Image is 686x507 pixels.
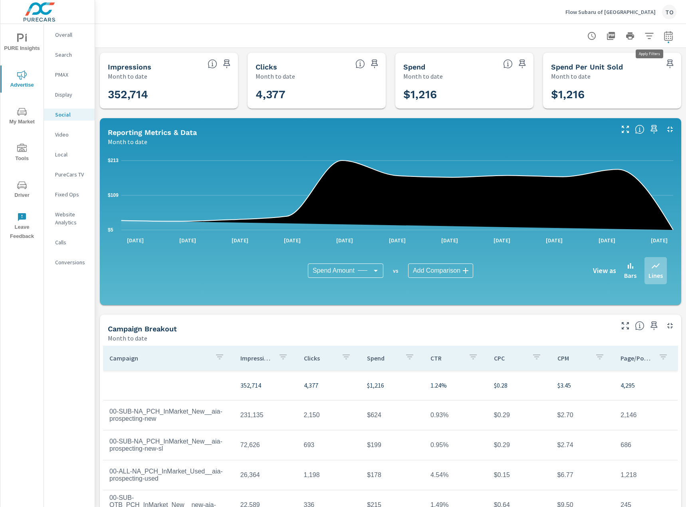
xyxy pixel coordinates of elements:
span: Understand Social data over time and see how metrics compare to each other. [635,125,644,134]
td: $6.77 [551,465,615,485]
p: Conversions [55,258,88,266]
p: PureCars TV [55,170,88,178]
td: 0.93% [424,405,488,425]
td: $624 [361,405,424,425]
p: 1.24% [430,380,481,390]
td: 686 [614,435,678,455]
p: Page/Post Action [621,354,652,362]
text: $5 [108,227,113,233]
span: The number of times an ad was shown on your behalf. [208,59,217,69]
p: Spend [367,354,399,362]
h5: Clicks [256,63,277,71]
p: 352,714 [240,380,291,390]
p: $3.45 [557,380,608,390]
td: $0.15 [488,465,551,485]
div: Spend Amount [308,263,383,278]
td: 72,626 [234,435,297,455]
p: Fixed Ops [55,190,88,198]
span: PURE Insights [3,34,41,53]
td: $199 [361,435,424,455]
p: Month to date [108,137,147,147]
button: Print Report [622,28,638,44]
td: $2.74 [551,435,615,455]
p: $1,216 [367,380,418,390]
h5: Campaign Breakout [108,325,177,333]
p: Impressions [240,354,272,362]
button: Make Fullscreen [619,319,632,332]
div: Search [44,49,95,61]
p: $0.28 [494,380,545,390]
p: Flow Subaru of [GEOGRAPHIC_DATA] [565,8,656,16]
span: Driver [3,180,41,200]
div: Video [44,129,95,141]
p: [DATE] [121,236,149,244]
h3: $1,216 [551,88,673,101]
div: TO [662,5,676,19]
td: 4.54% [424,465,488,485]
div: Add Comparison [408,263,473,278]
p: vs [383,267,408,274]
p: Month to date [551,71,591,81]
p: CTR [430,354,462,362]
div: Calls [44,236,95,248]
button: Minimize Widget [664,319,676,332]
h5: Spend [403,63,425,71]
h5: Impressions [108,63,151,71]
h6: View as [593,267,616,275]
span: My Market [3,107,41,127]
span: Add Comparison [413,267,460,275]
p: CPC [494,354,525,362]
p: [DATE] [488,236,516,244]
div: Display [44,89,95,101]
p: [DATE] [331,236,359,244]
p: Campaign [109,354,208,362]
h3: $1,216 [403,88,525,101]
p: [DATE] [436,236,464,244]
p: [DATE] [540,236,568,244]
p: [DATE] [383,236,411,244]
span: Leave Feedback [3,212,41,241]
div: Website Analytics [44,208,95,228]
td: 00-ALL-NA_PCH_InMarket_Used__aia-prospecting-used [103,461,234,489]
text: $109 [108,192,119,198]
button: Make Fullscreen [619,123,632,136]
p: Month to date [108,333,147,343]
p: Search [55,51,88,59]
div: nav menu [0,24,44,244]
td: $0.29 [488,435,551,455]
p: Website Analytics [55,210,88,226]
button: Minimize Widget [664,123,676,136]
span: Save this to your personalized report [648,319,660,332]
h5: Spend Per Unit Sold [551,63,623,71]
p: Month to date [108,71,147,81]
p: [DATE] [174,236,202,244]
span: Tools [3,144,41,163]
div: Conversions [44,256,95,268]
td: 693 [297,435,361,455]
text: $213 [108,158,119,163]
div: Social [44,109,95,121]
p: [DATE] [226,236,254,244]
td: 1,218 [614,465,678,485]
div: Overall [44,29,95,41]
p: Local [55,151,88,158]
h5: Reporting Metrics & Data [108,128,197,137]
p: Month to date [403,71,443,81]
td: 1,198 [297,465,361,485]
td: $178 [361,465,424,485]
td: 231,135 [234,405,297,425]
span: Save this to your personalized report [648,123,660,136]
span: The amount of money spent on advertising during the period. [503,59,513,69]
p: 4,295 [621,380,671,390]
p: Clicks [304,354,335,362]
p: Overall [55,31,88,39]
p: Video [55,131,88,139]
p: [DATE] [278,236,306,244]
p: Month to date [256,71,295,81]
div: Fixed Ops [44,188,95,200]
td: $0.29 [488,405,551,425]
h3: 4,377 [256,88,378,101]
div: PMAX [44,69,95,81]
span: Advertise [3,70,41,90]
td: 0.95% [424,435,488,455]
